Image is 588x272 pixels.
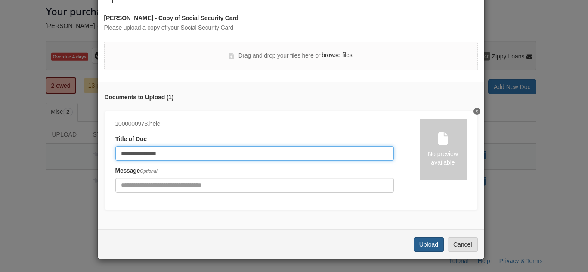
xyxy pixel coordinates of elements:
[322,51,352,60] label: browse files
[140,168,157,174] span: Optional
[104,23,478,33] div: Please upload a copy of your Social Security Card
[448,237,478,252] button: Cancel
[115,146,394,161] input: Document Title
[229,51,352,61] div: Drag and drop your files here or
[115,134,147,144] label: Title of Doc
[420,150,467,167] div: No preview available
[115,119,394,129] div: 1000000973.heic
[105,93,477,102] div: Documents to Upload ( 1 )
[104,14,478,23] div: [PERSON_NAME] - Copy of Social Security Card
[473,108,480,115] button: Delete Social Security
[115,178,394,193] input: Include any comments on this document
[414,237,444,252] button: Upload
[115,166,158,176] label: Message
